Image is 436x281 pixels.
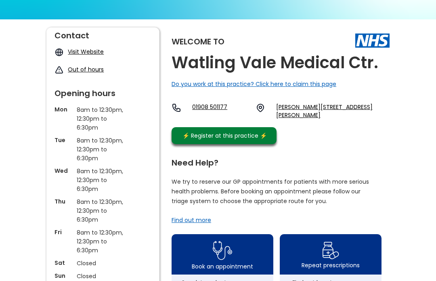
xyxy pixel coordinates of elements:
[322,240,340,261] img: repeat prescription icon
[172,177,369,206] p: We try to reserve our GP appointments for patients with more serious health problems. Before book...
[172,103,181,113] img: telephone icon
[55,167,73,175] p: Wed
[55,259,73,267] p: Sat
[55,105,73,113] p: Mon
[55,136,73,144] p: Tue
[55,197,73,206] p: Thu
[77,228,129,255] p: 8am to 12:30pm, 12:30pm to 6:30pm
[77,105,129,132] p: 8am to 12:30pm, 12:30pm to 6:30pm
[68,65,104,73] a: Out of hours
[77,136,129,163] p: 8am to 12:30pm, 12:30pm to 6:30pm
[55,48,64,57] img: globe icon
[172,127,277,144] a: ⚡️ Register at this practice ⚡️
[172,38,224,46] div: Welcome to
[77,197,129,224] p: 8am to 12:30pm, 12:30pm to 6:30pm
[172,155,381,167] div: Need Help?
[55,272,73,280] p: Sun
[256,103,265,113] img: practice location icon
[68,48,104,56] a: Visit Website
[276,103,390,119] a: [PERSON_NAME][STREET_ADDRESS][PERSON_NAME]
[213,239,232,262] img: book appointment icon
[55,65,64,75] img: exclamation icon
[178,131,271,140] div: ⚡️ Register at this practice ⚡️
[77,259,129,268] p: Closed
[172,80,336,88] a: Do you work at this practice? Click here to claim this page
[355,34,390,47] img: The NHS logo
[192,262,253,271] div: Book an appointment
[55,228,73,236] p: Fri
[302,261,360,269] div: Repeat prescriptions
[77,272,129,281] p: Closed
[77,167,129,193] p: 8am to 12:30pm, 12:30pm to 6:30pm
[55,85,151,97] div: Opening hours
[172,54,378,72] h2: Watling Vale Medical Ctr.
[172,216,211,224] a: Find out more
[55,27,151,40] div: Contact
[192,103,249,119] a: 01908 501177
